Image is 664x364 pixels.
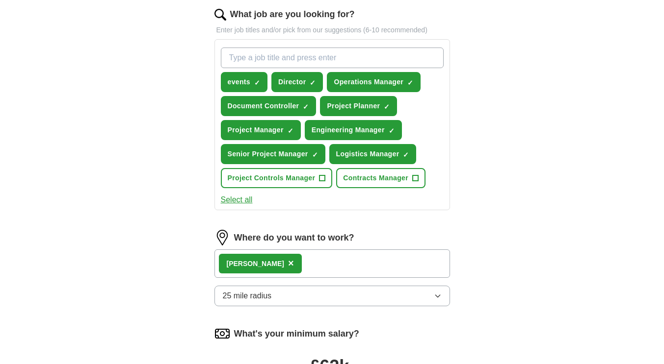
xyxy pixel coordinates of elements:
[336,168,425,188] button: Contracts Manager
[228,173,316,183] span: Project Controls Manager
[312,125,385,135] span: Engineering Manager
[254,79,260,87] span: ✓
[278,77,306,87] span: Director
[221,194,253,206] button: Select all
[228,125,284,135] span: Project Manager
[214,230,230,245] img: location.png
[221,96,317,116] button: Document Controller✓
[228,77,250,87] span: events
[228,101,299,111] span: Document Controller
[288,127,293,135] span: ✓
[384,103,390,111] span: ✓
[230,8,355,21] label: What job are you looking for?
[310,79,316,87] span: ✓
[288,256,294,271] button: ×
[221,168,333,188] button: Project Controls Manager
[389,127,395,135] span: ✓
[234,327,359,340] label: What's your minimum salary?
[312,151,318,159] span: ✓
[343,173,408,183] span: Contracts Manager
[334,77,403,87] span: Operations Manager
[234,231,354,244] label: Where do you want to work?
[336,149,399,159] span: Logistics Manager
[214,326,230,341] img: salary.png
[329,144,417,164] button: Logistics Manager✓
[288,258,294,268] span: ×
[327,72,421,92] button: Operations Manager✓
[221,72,267,92] button: events✓
[214,25,450,35] p: Enter job titles and/or pick from our suggestions (6-10 recommended)
[403,151,409,159] span: ✓
[221,120,301,140] button: Project Manager✓
[327,101,380,111] span: Project Planner
[221,144,325,164] button: Senior Project Manager✓
[221,48,444,68] input: Type a job title and press enter
[271,72,323,92] button: Director✓
[214,286,450,306] button: 25 mile radius
[214,9,226,21] img: search.png
[407,79,413,87] span: ✓
[305,120,402,140] button: Engineering Manager✓
[227,259,284,269] div: [PERSON_NAME]
[303,103,309,111] span: ✓
[223,290,272,302] span: 25 mile radius
[228,149,308,159] span: Senior Project Manager
[320,96,397,116] button: Project Planner✓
